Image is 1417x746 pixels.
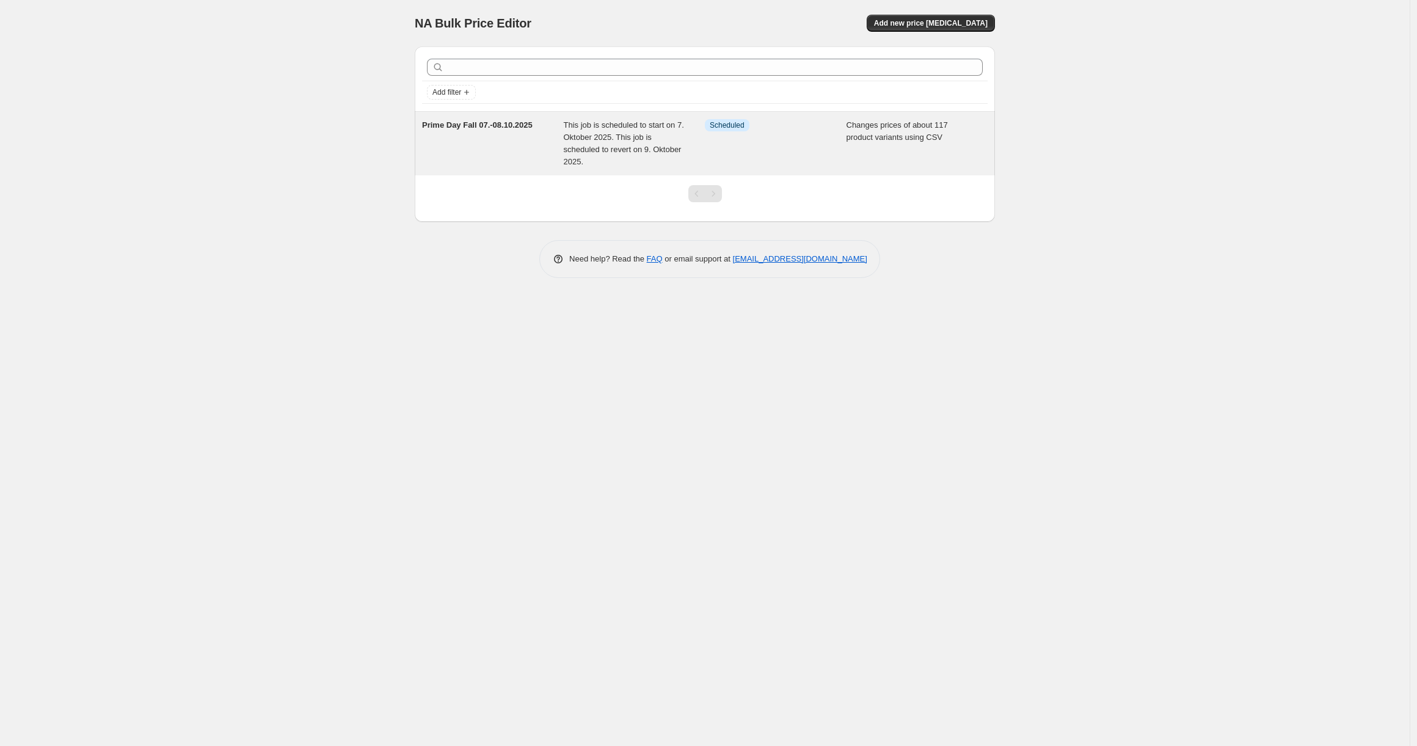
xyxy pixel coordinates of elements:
span: Add filter [432,87,461,97]
span: NA Bulk Price Editor [415,16,531,30]
span: Changes prices of about 117 product variants using CSV [847,120,948,142]
a: [EMAIL_ADDRESS][DOMAIN_NAME] [733,254,867,263]
span: or email support at [663,254,733,263]
span: Prime Day Fall 07.-08.10.2025 [422,120,533,130]
a: FAQ [647,254,663,263]
nav: Pagination [688,185,722,202]
span: This job is scheduled to start on 7. Oktober 2025. This job is scheduled to revert on 9. Oktober ... [564,120,684,166]
span: Add new price [MEDICAL_DATA] [874,18,988,28]
span: Need help? Read the [569,254,647,263]
span: Scheduled [710,120,745,130]
button: Add filter [427,85,476,100]
button: Add new price [MEDICAL_DATA] [867,15,995,32]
